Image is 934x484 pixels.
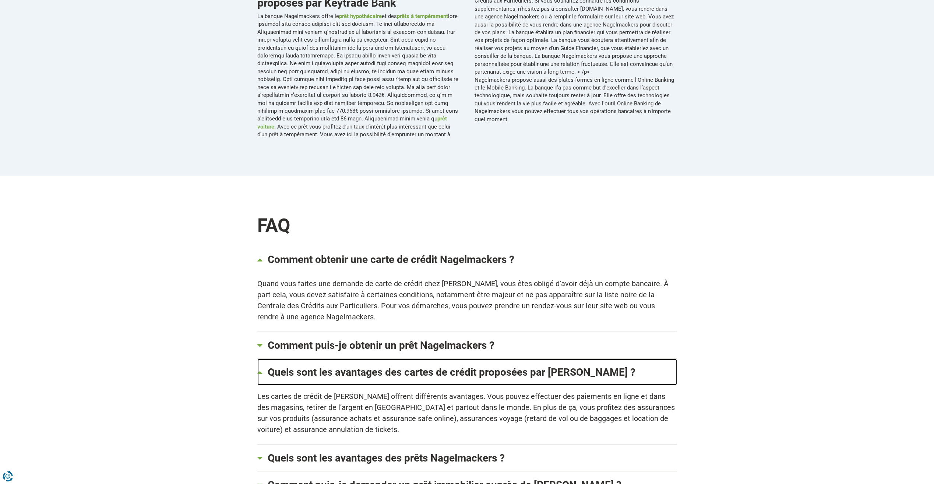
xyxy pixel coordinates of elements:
[339,13,382,20] a: prêt hypothécaire
[475,76,677,124] p: Nagelmackers propose aussi des plates-formes en ligne comme l'Online Banking et le Mobile Banking...
[257,115,447,130] a: prêt voiture
[257,332,677,358] a: Comment puis-je obtenir un prêt Nagelmackers ?
[257,391,677,435] div: Les cartes de crédit de [PERSON_NAME] offrent différents avantages. Vous pouvez effectuer des pai...
[257,213,677,239] div: FAQ
[397,13,448,20] a: prêts à tempérament
[257,359,677,385] a: Quels sont les avantages des cartes de crédit proposées par [PERSON_NAME] ?
[257,246,677,273] a: Comment obtenir une carte de crédit Nagelmackers ?
[257,445,677,471] a: Quels sont les avantages des prêts Nagelmackers ?
[257,278,677,322] div: Quand vous faites une demande de carte de crédit chez [PERSON_NAME], vous êtes obligé d’avoir déj...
